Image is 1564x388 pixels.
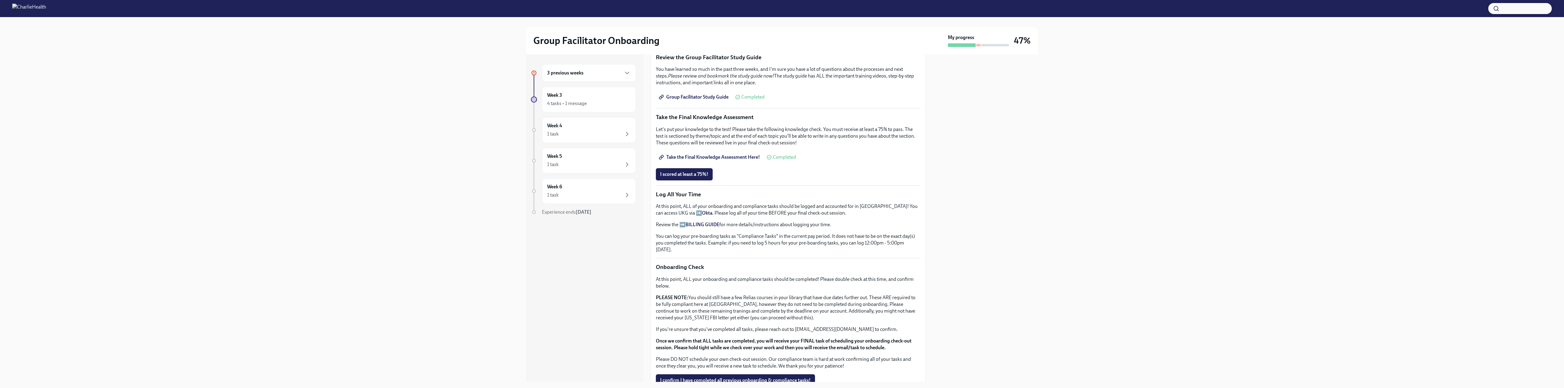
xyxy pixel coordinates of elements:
span: I scored at least a 75%! [660,171,708,177]
a: Week 41 task [531,117,636,143]
h3: 47% [1014,35,1031,46]
p: Review the Group Facilitator Study Guide [656,53,920,61]
div: 1 task [547,131,559,137]
a: Okta [702,210,712,216]
button: I scored at least a 75%! [656,168,713,180]
h2: Group Facilitator Onboarding [533,34,660,47]
div: 3 previous weeks [542,64,636,82]
h6: Week 6 [547,183,562,190]
p: Let's put your knowledge to the test! Please take the following knowledge check. You must receive... [656,126,920,146]
strong: My progress [948,34,974,41]
span: Take the Final Knowledge Assessment Here! [660,154,760,160]
span: Group Facilitator Study Guide [660,94,729,100]
div: 1 task [547,192,559,198]
span: Completed [773,155,796,160]
a: Week 61 task [531,178,636,204]
p: Please DO NOT schedule your own check-out session. Our compliance team is hard at work confirming... [656,356,920,369]
h6: Week 3 [547,92,562,99]
button: I confirm I have completed all previous onboarding & compliance tasks! [656,374,815,386]
img: CharlieHealth [12,4,46,13]
p: Onboarding Check [656,263,920,271]
strong: [DATE] [576,209,591,215]
a: Take the Final Knowledge Assessment Here! [656,151,764,163]
a: BILLING GUIDE [685,222,719,227]
span: Completed [741,95,765,100]
div: 1 task [547,161,559,168]
strong: PLEASE NOTE: [656,295,688,300]
h6: Week 4 [547,122,562,129]
p: You should still have a few Relias courses in your library that have due dates further out. These... [656,294,920,321]
em: Please review and bookmark the study guide now! [668,73,774,79]
strong: Once we confirm that ALL tasks are completed, you will receive your FINAL task of scheduling your... [656,338,912,350]
p: At this point, ALL of your onboarding and compliance tasks should be logged and accounted for in ... [656,203,920,216]
a: Group Facilitator Study Guide [656,91,733,103]
p: Review the ➡️ for more details/instructions about logging your time. [656,221,920,228]
a: Week 34 tasks • 1 message [531,87,636,112]
h6: Week 5 [547,153,562,160]
p: You can log your pre-boarding tasks as "Compliance Tasks" in the current pay period. It does not ... [656,233,920,253]
div: 4 tasks • 1 message [547,100,587,107]
a: Week 51 task [531,148,636,173]
h6: 3 previous weeks [547,70,583,76]
p: You have learned so much in the past three weeks, and I'm sure you have a lot of questions about ... [656,66,920,86]
span: Experience ends [542,209,591,215]
p: If you're unsure that you've completed all tasks, please reach out to [EMAIL_ADDRESS][DOMAIN_NAME... [656,326,920,333]
p: Take the Final Knowledge Assessment [656,113,920,121]
span: I confirm I have completed all previous onboarding & compliance tasks! [660,377,811,383]
p: At this point, ALL your onboarding and compliance tasks should be completed! Please double check ... [656,276,920,289]
p: Log All Your Time [656,190,920,198]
